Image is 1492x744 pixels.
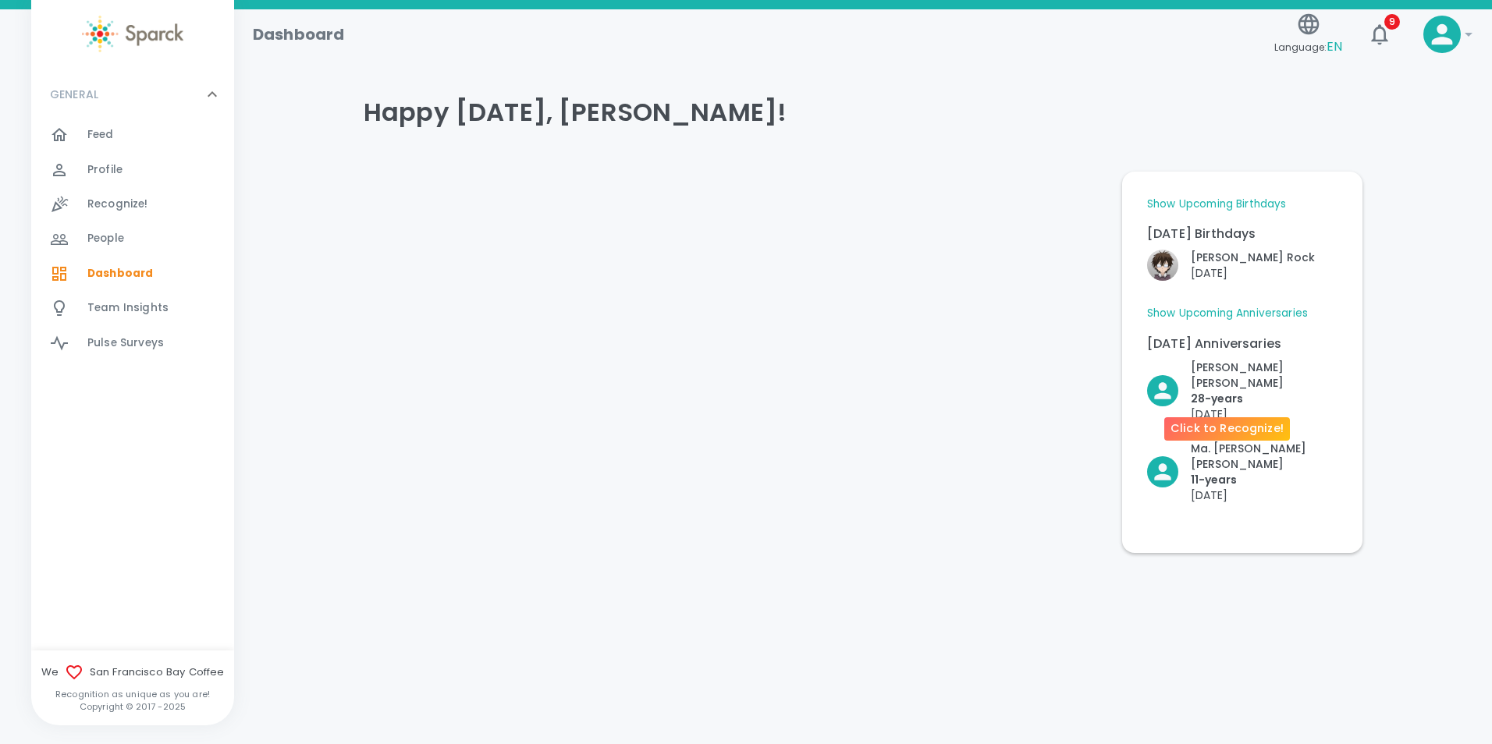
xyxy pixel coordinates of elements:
[1327,37,1342,55] span: EN
[31,187,234,221] a: Recognize!
[1191,472,1337,487] p: 11- years
[1147,441,1337,503] button: Click to Recognize!
[31,153,234,187] a: Profile
[87,127,114,143] span: Feed
[31,221,234,256] a: People
[87,266,153,282] span: Dashboard
[31,326,234,360] a: Pulse Surveys
[1191,265,1315,281] p: [DATE]
[31,118,234,152] a: Feed
[1135,347,1337,422] div: Click to Recognize!
[1135,428,1337,503] div: Click to Recognize!
[87,197,148,212] span: Recognize!
[1191,250,1315,265] p: [PERSON_NAME] Rock
[82,16,183,52] img: Sparck logo
[1191,441,1337,472] p: Ma. [PERSON_NAME] [PERSON_NAME]
[1384,14,1400,30] span: 9
[50,87,98,102] p: GENERAL
[1191,391,1337,406] p: 28- years
[31,663,234,682] span: We San Francisco Bay Coffee
[87,335,164,351] span: Pulse Surveys
[31,291,234,325] a: Team Insights
[1191,360,1337,391] p: [PERSON_NAME] [PERSON_NAME]
[1147,306,1308,321] a: Show Upcoming Anniversaries
[1147,225,1337,243] p: [DATE] Birthdays
[1274,37,1342,58] span: Language:
[1147,250,1315,281] button: Click to Recognize!
[1361,16,1398,53] button: 9
[31,71,234,118] div: GENERAL
[87,300,169,316] span: Team Insights
[31,118,234,367] div: GENERAL
[31,257,234,291] a: Dashboard
[1147,250,1178,281] img: Picture of Rowan Rock
[1147,197,1286,212] a: Show Upcoming Birthdays
[1191,487,1337,503] p: [DATE]
[1147,360,1337,422] button: Click to Recognize!
[253,22,344,47] h1: Dashboard
[1135,237,1315,281] div: Click to Recognize!
[364,97,1362,128] h4: Happy [DATE], [PERSON_NAME]!
[87,162,123,178] span: Profile
[1164,417,1290,441] div: Click to Recognize!
[31,700,234,713] p: Copyright © 2017 - 2025
[1147,335,1337,353] p: [DATE] Anniversaries
[31,16,234,52] a: Sparck logo
[87,231,124,246] span: People
[31,688,234,700] p: Recognition as unique as you are!
[1268,7,1348,62] button: Language:EN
